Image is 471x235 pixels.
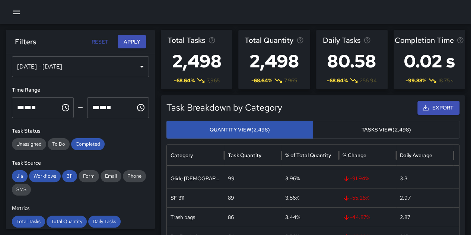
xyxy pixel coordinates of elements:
[394,46,464,76] h3: 0.02 s
[12,138,46,150] div: Unassigned
[12,216,45,228] div: Total Tasks
[224,188,281,207] div: 89
[166,121,313,139] button: Quantity View(2,498)
[12,56,149,77] div: [DATE] - [DATE]
[285,152,331,159] div: % of Total Quantity
[71,140,105,148] span: Completed
[360,77,377,84] span: 256.94
[47,216,87,228] div: Total Quantity
[12,140,46,148] span: Unassigned
[106,105,111,110] span: Meridiem
[62,170,77,182] div: 311
[17,105,24,110] span: Hours
[207,77,220,84] span: 7,965
[167,207,224,227] div: Trash bags
[99,105,106,110] span: Minutes
[171,152,193,159] div: Category
[12,172,28,180] span: Jia
[224,169,281,188] div: 99
[12,159,149,167] h6: Task Source
[12,186,31,193] span: SMS
[12,86,149,94] h6: Time Range
[405,77,426,84] span: -99.88 %
[296,36,304,44] svg: Total task quantity in the selected period, compared to the previous period.
[438,77,453,84] span: 18.75 s
[417,101,459,115] button: Export
[323,46,381,76] h3: 80.58
[343,188,392,207] span: -55.28 %
[88,35,112,49] button: Reset
[323,34,360,46] span: Daily Tasks
[48,140,70,148] span: To Do
[245,46,304,76] h3: 2,498
[58,100,73,115] button: Choose time, selected time is 12:00 AM
[47,218,87,225] span: Total Quantity
[88,218,121,225] span: Daily Tasks
[29,172,61,180] span: Workflows
[123,170,146,182] div: Phone
[12,204,149,213] h6: Metrics
[284,77,297,84] span: 7,965
[313,121,459,139] button: Tasks View(2,498)
[71,138,105,150] div: Completed
[12,184,31,196] div: SMS
[251,77,272,84] span: -68.64 %
[363,36,371,44] svg: Average number of tasks per day in the selected period, compared to the previous period.
[281,207,339,227] div: 3.44%
[245,34,293,46] span: Total Quantity
[101,172,121,180] span: Email
[15,36,36,48] h6: Filters
[31,105,36,110] span: Meridiem
[101,170,121,182] div: Email
[79,172,99,180] span: Form
[343,169,392,188] span: -91.94 %
[174,77,195,84] span: -68.64 %
[208,36,216,44] svg: Total number of tasks in the selected period, compared to the previous period.
[79,170,99,182] div: Form
[394,34,454,46] span: Completion Time
[48,138,70,150] div: To Do
[167,169,224,188] div: Glide Church
[327,77,348,84] span: -68.64 %
[343,208,392,227] span: -44.87 %
[24,105,31,110] span: Minutes
[123,172,146,180] span: Phone
[224,207,281,227] div: 86
[12,218,45,225] span: Total Tasks
[343,152,366,159] div: % Change
[62,172,77,180] span: 311
[228,152,261,159] div: Task Quantity
[168,46,226,76] h3: 2,498
[396,169,454,188] div: 3.3
[92,105,99,110] span: Hours
[133,100,148,115] button: Choose time, selected time is 11:59 PM
[396,207,454,227] div: 2.87
[88,216,121,228] div: Daily Tasks
[281,188,339,207] div: 3.56%
[29,170,61,182] div: Workflows
[118,35,146,49] button: Apply
[167,188,224,207] div: SF 311
[456,36,464,44] svg: Average time taken to complete tasks in the selected period, compared to the previous period.
[281,169,339,188] div: 3.96%
[166,102,385,114] h5: Task Breakdown by Category
[168,34,205,46] span: Total Tasks
[12,170,28,182] div: Jia
[12,127,149,135] h6: Task Status
[400,152,432,159] div: Daily Average
[396,188,454,207] div: 2.97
